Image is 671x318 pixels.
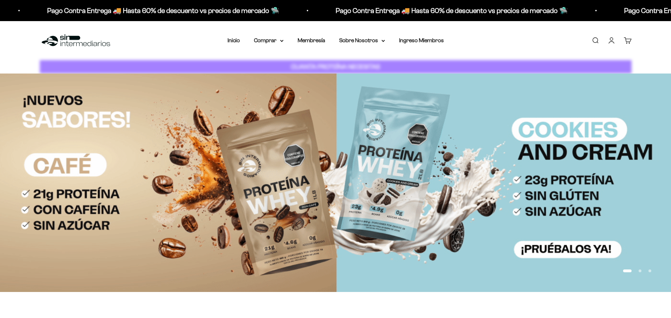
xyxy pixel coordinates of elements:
[339,36,385,45] summary: Sobre Nosotros
[47,5,279,16] p: Pago Contra Entrega 🚚 Hasta 60% de descuento vs precios de mercado 🛸
[336,5,568,16] p: Pago Contra Entrega 🚚 Hasta 60% de descuento vs precios de mercado 🛸
[399,37,444,43] a: Ingreso Miembros
[254,36,284,45] summary: Comprar
[228,37,240,43] a: Inicio
[291,63,380,70] strong: CUANTA PROTEÍNA NECESITAS
[298,37,325,43] a: Membresía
